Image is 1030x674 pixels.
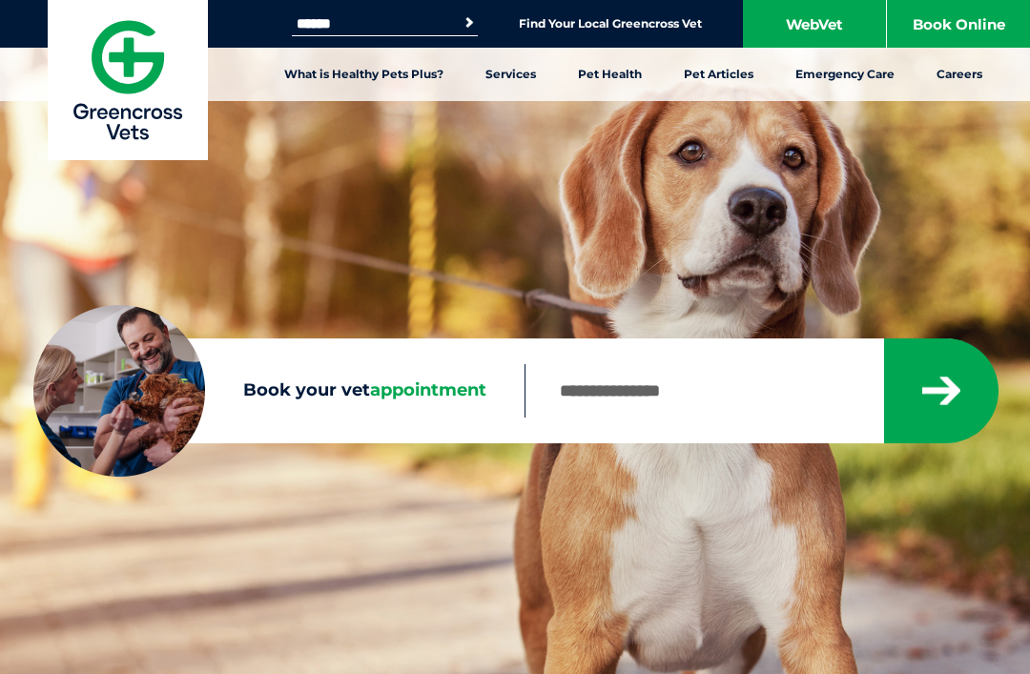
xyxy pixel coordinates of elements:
span: appointment [370,379,486,400]
a: Emergency Care [774,48,916,101]
a: Services [464,48,557,101]
a: What is Healthy Pets Plus? [263,48,464,101]
a: Pet Health [557,48,663,101]
button: Search [460,13,479,32]
label: Book your vet [33,380,525,401]
a: Pet Articles [663,48,774,101]
a: Careers [916,48,1003,101]
a: Find Your Local Greencross Vet [519,16,702,31]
